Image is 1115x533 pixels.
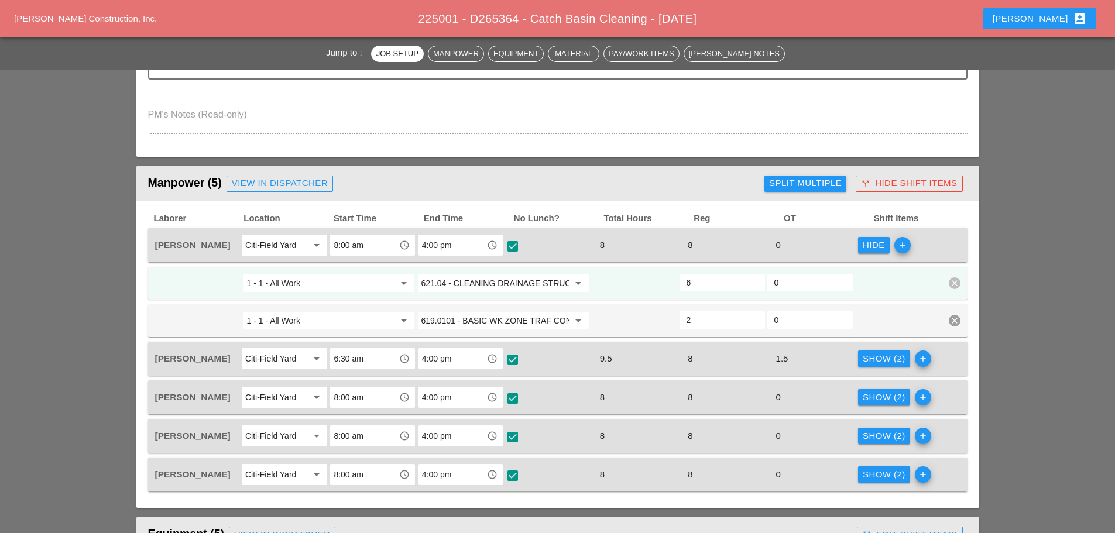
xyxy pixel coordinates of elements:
span: 0 [771,240,785,250]
div: Citi-Field Yard [245,240,296,250]
span: 8 [595,392,609,402]
i: arrow_drop_down [571,314,585,328]
span: Jump to : [326,47,367,57]
button: [PERSON_NAME] Notes [684,46,785,62]
div: Equipment [493,48,538,60]
span: No Lunch? [513,212,603,225]
span: 8 [595,240,609,250]
i: add [915,389,931,405]
div: Manpower (5) [148,172,760,195]
div: Show (2) [863,429,905,443]
span: OT [783,212,873,225]
i: arrow_drop_down [397,276,411,290]
div: Citi-Field Yard [245,469,296,480]
button: Equipment [488,46,544,62]
i: call_split [861,179,870,188]
button: Split Multiple [764,176,846,192]
input: OT Hours [774,273,846,292]
div: Show (2) [863,391,905,404]
div: Show (2) [863,352,905,366]
i: arrow_drop_down [310,352,324,366]
i: access_time [487,353,498,364]
span: 8 [683,240,697,250]
span: 0 [771,431,785,441]
i: arrow_drop_down [571,276,585,290]
span: 8 [683,431,697,441]
textarea: PM's Notes (Read-only) [148,105,968,133]
a: View in Dispatcher [227,176,333,192]
i: access_time [487,392,498,403]
i: arrow_drop_down [310,238,324,252]
i: add [915,350,931,367]
input: OT Hours [774,311,846,329]
span: Total Hours [602,212,692,225]
i: clear [949,277,960,289]
input: 619.0101 [421,311,569,330]
i: access_time [487,240,498,250]
i: access_time [487,431,498,441]
span: 9.5 [595,353,617,363]
input: Hours [687,273,758,292]
button: Hide Shift Items [856,176,962,192]
i: add [894,237,911,253]
span: Shift Items [873,212,963,225]
i: arrow_drop_down [310,467,324,482]
div: [PERSON_NAME] [993,12,1087,26]
a: [PERSON_NAME] Construction, Inc. [14,13,157,23]
input: Hours [687,311,758,329]
button: Show (2) [858,389,910,405]
div: Hide Shift Items [861,177,957,190]
div: Split Multiple [769,177,842,190]
input: 1 [246,311,394,330]
i: access_time [399,240,410,250]
span: 1.5 [771,353,793,363]
div: Citi-Field Yard [245,392,296,403]
div: Material [553,48,594,60]
span: [PERSON_NAME] [155,392,231,402]
span: 8 [595,469,609,479]
span: 0 [771,469,785,479]
button: [PERSON_NAME] [983,8,1096,29]
button: Show (2) [858,466,910,483]
span: Start Time [332,212,423,225]
div: [PERSON_NAME] Notes [689,48,780,60]
button: Job Setup [371,46,424,62]
span: End Time [423,212,513,225]
i: arrow_drop_down [397,314,411,328]
i: account_box [1073,12,1087,26]
i: access_time [487,469,498,480]
div: Show (2) [863,468,905,482]
span: 8 [683,353,697,363]
i: clear [949,315,960,326]
i: add [915,428,931,444]
button: Material [548,46,599,62]
div: Hide [863,239,885,252]
span: 8 [683,469,697,479]
div: Citi-Field Yard [245,431,296,441]
span: Reg [692,212,783,225]
div: Job Setup [376,48,418,60]
i: access_time [399,469,410,480]
div: Manpower [433,48,479,60]
button: Hide [858,237,890,253]
i: arrow_drop_down [310,390,324,404]
span: Laborer [153,212,243,225]
i: access_time [399,392,410,403]
span: 8 [595,431,609,441]
input: 621.04 [421,274,569,293]
i: arrow_drop_down [310,429,324,443]
button: Manpower [428,46,484,62]
span: [PERSON_NAME] [155,431,231,441]
i: add [915,466,931,483]
i: access_time [399,353,410,364]
span: [PERSON_NAME] [155,353,231,363]
button: Show (2) [858,350,910,367]
span: 8 [683,392,697,402]
i: access_time [399,431,410,441]
span: 0 [771,392,785,402]
input: 1 [246,274,394,293]
span: [PERSON_NAME] [155,469,231,479]
span: Location [242,212,332,225]
div: Pay/Work Items [609,48,674,60]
